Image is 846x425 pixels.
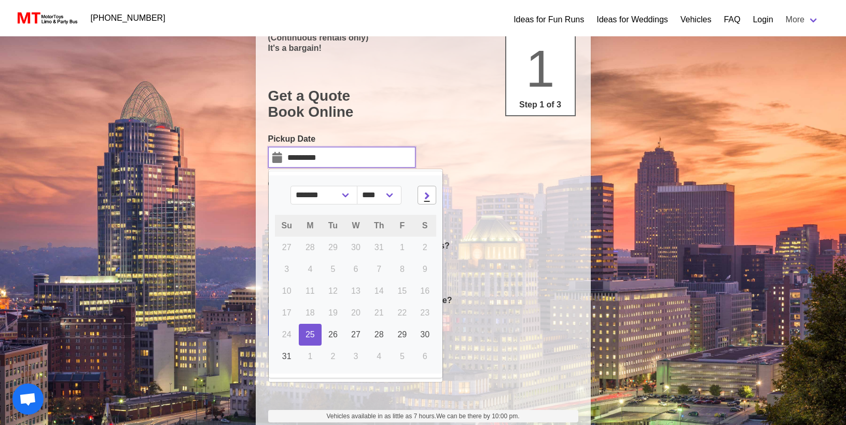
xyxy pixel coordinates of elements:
[375,308,384,317] span: 21
[375,243,384,252] span: 31
[354,352,358,361] span: 3
[724,13,740,26] a: FAQ
[377,265,381,273] span: 7
[307,221,313,230] span: M
[322,324,344,346] a: 26
[268,43,578,53] p: It's a bargain!
[397,330,407,339] span: 29
[344,324,367,346] a: 27
[282,286,292,295] span: 10
[268,33,578,43] p: (Continuous rentals only)
[391,324,413,346] a: 29
[423,265,427,273] span: 9
[268,88,578,120] h1: Get a Quote Book Online
[413,324,436,346] a: 30
[514,13,584,26] a: Ideas for Fun Runs
[420,308,429,317] span: 23
[328,286,338,295] span: 12
[328,243,338,252] span: 29
[328,330,338,339] span: 26
[400,265,405,273] span: 8
[282,352,292,361] span: 31
[330,352,335,361] span: 2
[275,346,299,367] a: 31
[308,265,312,273] span: 4
[282,221,292,230] span: Su
[308,352,312,361] span: 1
[282,330,292,339] span: 24
[510,99,571,111] p: Step 1 of 3
[423,352,427,361] span: 6
[282,308,292,317] span: 17
[328,308,338,317] span: 19
[306,243,315,252] span: 28
[422,221,428,230] span: S
[351,330,360,339] span: 27
[397,308,407,317] span: 22
[12,383,44,415] a: Open chat
[397,286,407,295] span: 15
[375,286,384,295] span: 14
[15,11,78,25] img: MotorToys Logo
[351,286,360,295] span: 13
[284,265,289,273] span: 3
[306,308,315,317] span: 18
[400,352,405,361] span: 5
[377,352,381,361] span: 4
[423,243,427,252] span: 2
[420,286,429,295] span: 16
[327,412,520,421] span: Vehicles available in as little as 7 hours.
[400,243,405,252] span: 1
[420,330,429,339] span: 30
[268,133,415,145] label: Pickup Date
[374,221,384,230] span: Th
[526,39,555,98] span: 1
[354,265,358,273] span: 6
[753,13,773,26] a: Login
[306,330,315,339] span: 25
[306,286,315,295] span: 11
[330,265,335,273] span: 5
[85,8,172,29] a: [PHONE_NUMBER]
[351,308,360,317] span: 20
[681,13,712,26] a: Vehicles
[367,324,391,346] a: 28
[399,221,405,230] span: F
[375,330,384,339] span: 28
[299,324,322,346] a: 25
[352,221,359,230] span: W
[780,9,825,30] a: More
[597,13,668,26] a: Ideas for Weddings
[436,413,520,420] span: We can be there by 10:00 pm.
[328,221,338,230] span: Tu
[282,243,292,252] span: 27
[351,243,360,252] span: 30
